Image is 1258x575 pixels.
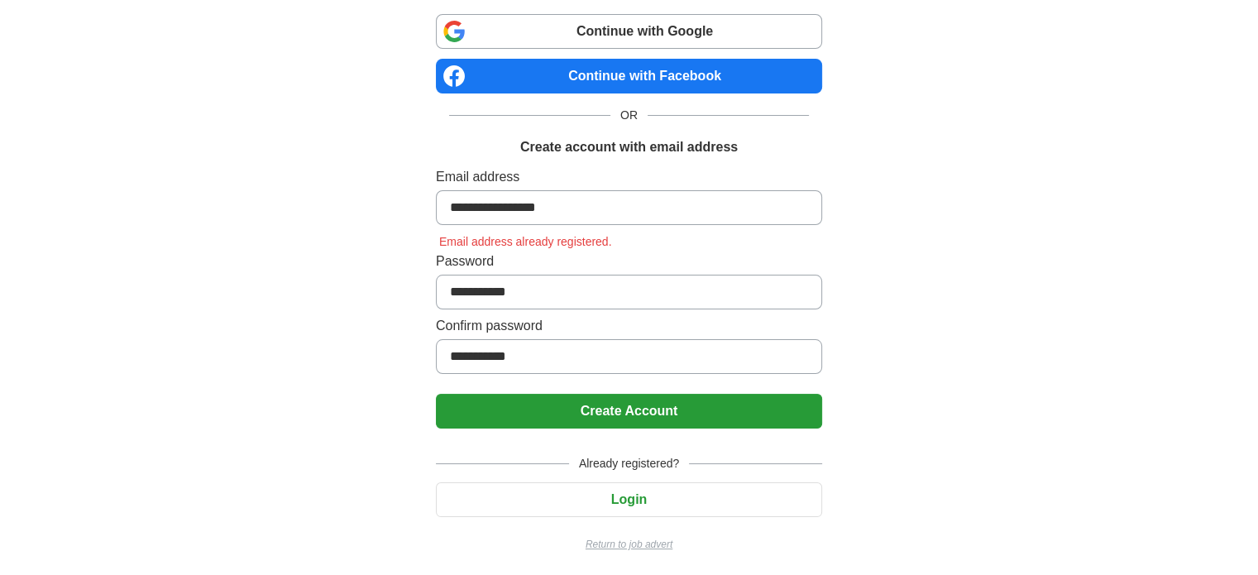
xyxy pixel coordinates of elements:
label: Password [436,252,822,271]
a: Login [436,492,822,506]
span: Email address already registered. [436,235,615,248]
label: Email address [436,167,822,187]
button: Login [436,482,822,517]
h1: Create account with email address [520,137,738,157]
span: Already registered? [569,455,689,472]
span: OR [610,107,648,124]
label: Confirm password [436,316,822,336]
a: Continue with Facebook [436,59,822,93]
a: Return to job advert [436,537,822,552]
a: Continue with Google [436,14,822,49]
button: Create Account [436,394,822,429]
